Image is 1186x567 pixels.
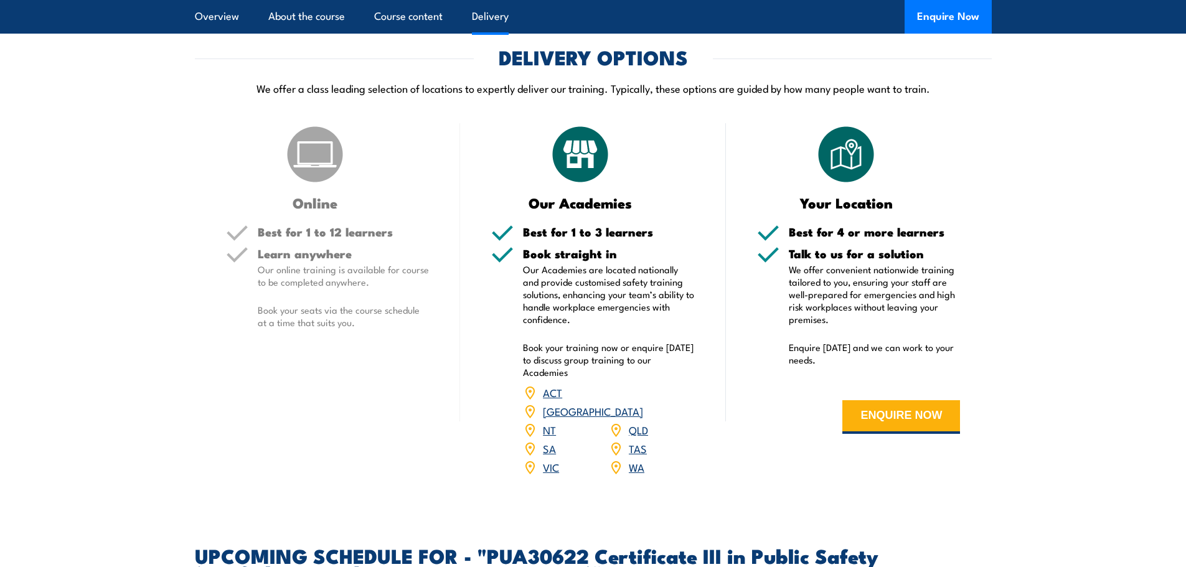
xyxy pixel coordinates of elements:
p: Our online training is available for course to be completed anywhere. [258,263,430,288]
h5: Learn anywhere [258,248,430,260]
a: ACT [543,385,562,400]
p: We offer convenient nationwide training tailored to you, ensuring your staff are well-prepared fo... [789,263,961,326]
h5: Best for 4 or more learners [789,226,961,238]
p: We offer a class leading selection of locations to expertly deliver our training. Typically, thes... [195,81,992,95]
h3: Online [226,195,405,210]
a: NT [543,422,556,437]
p: Book your training now or enquire [DATE] to discuss group training to our Academies [523,341,695,378]
a: [GEOGRAPHIC_DATA] [543,403,643,418]
h3: Our Academies [491,195,670,210]
a: VIC [543,459,559,474]
p: Our Academies are located nationally and provide customised safety training solutions, enhancing ... [523,263,695,326]
h5: Best for 1 to 12 learners [258,226,430,238]
p: Enquire [DATE] and we can work to your needs. [789,341,961,366]
button: ENQUIRE NOW [842,400,960,434]
h2: DELIVERY OPTIONS [499,48,688,65]
a: SA [543,441,556,456]
p: Book your seats via the course schedule at a time that suits you. [258,304,430,329]
a: TAS [629,441,647,456]
h5: Best for 1 to 3 learners [523,226,695,238]
a: QLD [629,422,648,437]
h5: Book straight in [523,248,695,260]
h3: Your Location [757,195,936,210]
h5: Talk to us for a solution [789,248,961,260]
a: WA [629,459,644,474]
